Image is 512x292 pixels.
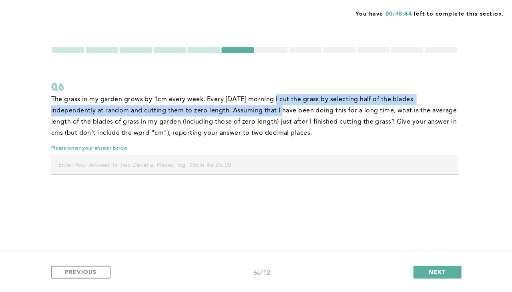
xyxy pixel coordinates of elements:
span: You have left to complete this section. [355,8,504,18]
button: PREVIOUS [51,266,110,278]
span: 00:38:44 [385,11,412,17]
input: Enter your answer to two decimal places, eg, 25cm as 25.00 [51,155,458,174]
span: NEXT [428,268,446,276]
div: Q6 [51,80,458,94]
button: NEXT [413,266,461,278]
span: Please enter your answer below [51,145,458,152]
p: The grass in my garden grows by 1cm every week. Every [DATE] morning I cut the grass by selecting... [51,94,458,139]
span: PREVIOUS [65,268,97,276]
div: 6 of 12 [253,268,270,279]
